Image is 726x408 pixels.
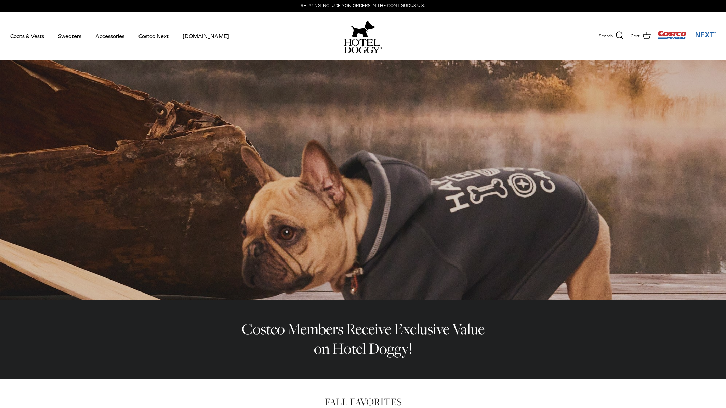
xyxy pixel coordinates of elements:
[132,24,175,47] a: Costco Next
[631,31,651,40] a: Cart
[4,24,50,47] a: Coats & Vests
[344,18,382,53] a: hoteldoggy.com hoteldoggycom
[176,24,235,47] a: [DOMAIN_NAME]
[89,24,131,47] a: Accessories
[599,32,613,40] span: Search
[658,30,716,39] img: Costco Next
[658,35,716,40] a: Visit Costco Next
[52,24,88,47] a: Sweaters
[351,18,375,39] img: hoteldoggy.com
[344,39,382,53] img: hoteldoggycom
[599,31,624,40] a: Search
[237,319,490,358] h2: Costco Members Receive Exclusive Value on Hotel Doggy!
[631,32,640,40] span: Cart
